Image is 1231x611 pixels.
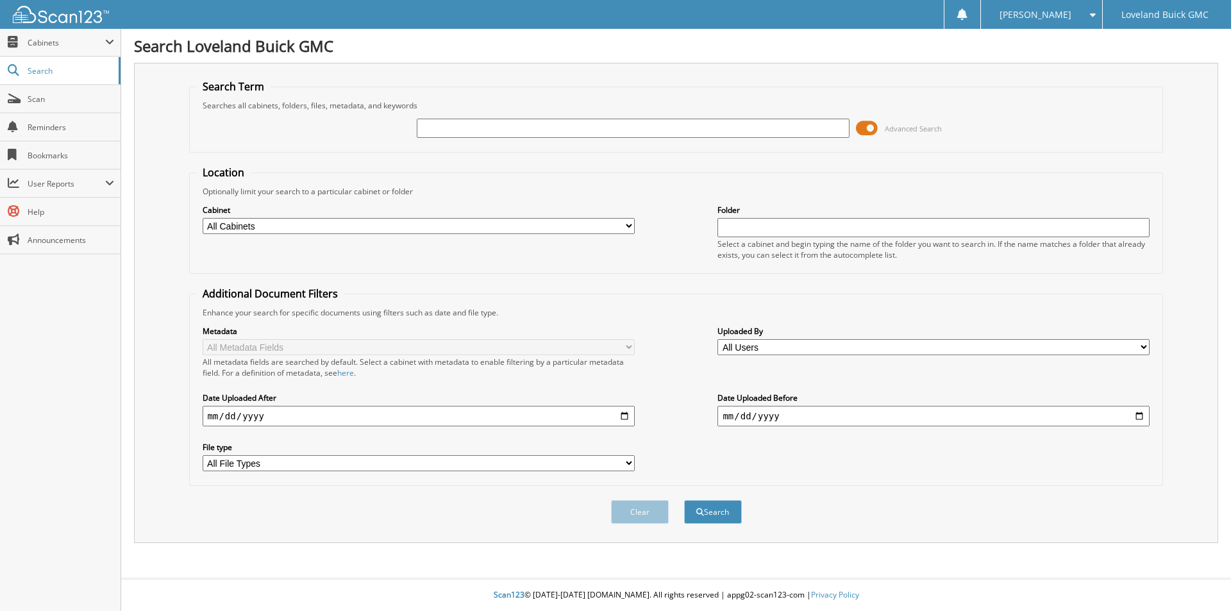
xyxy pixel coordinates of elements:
span: Announcements [28,235,114,246]
span: Scan [28,94,114,105]
span: Search [28,65,112,76]
label: Cabinet [203,205,635,215]
span: Bookmarks [28,150,114,161]
span: Advanced Search [885,124,942,133]
span: User Reports [28,178,105,189]
label: Date Uploaded Before [717,392,1150,403]
label: Date Uploaded After [203,392,635,403]
span: Loveland Buick GMC [1121,11,1209,19]
a: Privacy Policy [811,589,859,600]
legend: Location [196,165,251,180]
span: Reminders [28,122,114,133]
legend: Additional Document Filters [196,287,344,301]
span: Cabinets [28,37,105,48]
span: Help [28,206,114,217]
label: Uploaded By [717,326,1150,337]
div: Searches all cabinets, folders, files, metadata, and keywords [196,100,1157,111]
img: scan123-logo-white.svg [13,6,109,23]
div: Select a cabinet and begin typing the name of the folder you want to search in. If the name match... [717,239,1150,260]
div: All metadata fields are searched by default. Select a cabinet with metadata to enable filtering b... [203,356,635,378]
input: end [717,406,1150,426]
a: here [337,367,354,378]
label: File type [203,442,635,453]
span: Scan123 [494,589,524,600]
label: Metadata [203,326,635,337]
input: start [203,406,635,426]
h1: Search Loveland Buick GMC [134,35,1218,56]
label: Folder [717,205,1150,215]
iframe: Chat Widget [1167,549,1231,611]
div: © [DATE]-[DATE] [DOMAIN_NAME]. All rights reserved | appg02-scan123-com | [121,580,1231,611]
div: Enhance your search for specific documents using filters such as date and file type. [196,307,1157,318]
span: [PERSON_NAME] [1000,11,1071,19]
legend: Search Term [196,80,271,94]
button: Search [684,500,742,524]
button: Clear [611,500,669,524]
div: Optionally limit your search to a particular cabinet or folder [196,186,1157,197]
